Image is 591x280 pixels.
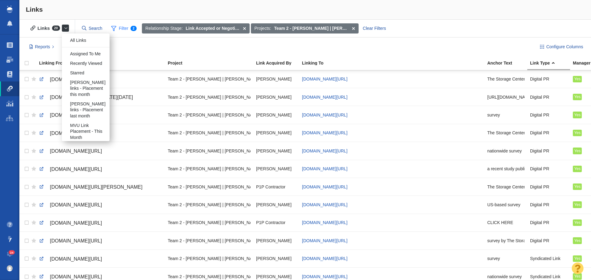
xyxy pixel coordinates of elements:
div: All Links [70,37,86,44]
a: [DOMAIN_NAME][URL] [302,184,348,189]
td: Kyle Ochsner [253,160,299,178]
div: Team 2 - [PERSON_NAME] | [PERSON_NAME] | [PERSON_NAME]\The Storage Center\The Storage Center - Di... [168,73,251,86]
span: Digital PR [530,220,549,225]
div: Anchor Text [487,61,529,65]
div: Link Acquired By [256,61,301,65]
span: [DOMAIN_NAME][URL] [50,131,102,136]
span: Relationship Stage: [145,25,183,32]
span: Yes [574,167,581,171]
input: Search [79,23,105,34]
span: Yes [574,256,581,261]
span: [PERSON_NAME] [256,166,291,172]
td: Taylor Tomita [253,124,299,142]
strong: Link Accepted or Negotiating [186,25,240,32]
span: Links [26,6,43,13]
span: Digital PR [530,130,549,136]
span: Syndicated Link [530,256,561,261]
span: [DOMAIN_NAME][URL] [50,256,102,262]
button: Reports [26,42,58,52]
div: Linking To [302,61,487,65]
span: [DOMAIN_NAME][URL] [50,167,102,172]
a: [DOMAIN_NAME][URL] [302,166,348,171]
div: survey by The Storage Center [487,234,525,247]
span: [PERSON_NAME] [256,148,291,154]
span: Digital PR [530,184,549,190]
img: buzzstream_logo_iconsimple.png [7,6,12,13]
td: Digital PR [527,196,570,214]
span: [PERSON_NAME] [256,238,291,243]
span: Configure Columns [546,44,583,50]
span: [DOMAIN_NAME][URL] [302,256,348,261]
span: Digital PR [530,148,549,154]
a: [DOMAIN_NAME][URL] [302,202,348,207]
a: Link Type [530,61,572,66]
div: a recent study published by The Storage Center [487,162,525,175]
span: [PERSON_NAME] [256,202,291,207]
div: The Storage Center [487,180,525,193]
td: Kyle Ochsner [253,232,299,250]
span: Yes [574,184,581,189]
td: Taylor Tomita [253,106,299,124]
a: [DOMAIN_NAME][URL] [302,112,348,117]
span: Projects: [254,25,271,32]
div: Team 2 - [PERSON_NAME] | [PERSON_NAME] | [PERSON_NAME]\The Storage Center\The Storage Center - Di... [168,126,251,140]
a: [DOMAIN_NAME][URL] [39,236,162,246]
div: Assigned To Me [70,51,101,57]
span: [DOMAIN_NAME][URL][PERSON_NAME] [50,184,143,190]
a: [DOMAIN_NAME][URL] [302,220,348,225]
div: US-based survey [487,198,525,211]
div: Link Type [530,61,572,65]
a: [DOMAIN_NAME][URL] [39,164,162,175]
div: Team 2 - [PERSON_NAME] | [PERSON_NAME] | [PERSON_NAME]\The Storage Center\The Storage Center - Di... [168,216,251,229]
span: [PERSON_NAME] [256,256,291,261]
span: [DOMAIN_NAME][URL] [50,274,102,279]
a: Linking To [302,61,487,66]
span: [PERSON_NAME] [256,130,291,136]
img: d3895725eb174adcf95c2ff5092785ef [7,265,13,271]
div: Team 2 - [PERSON_NAME] | [PERSON_NAME] | [PERSON_NAME]\The Storage Center\The Storage Center - Di... [168,90,251,104]
td: Digital PR [527,178,570,195]
a: [DOMAIN_NAME][URL] [302,238,348,243]
td: Digital PR [527,142,570,160]
span: Yes [574,149,581,153]
td: Kyle Ochsner [253,196,299,214]
span: Digital PR [530,202,549,207]
div: Clear Filters [359,23,389,34]
div: Project [168,61,255,65]
div: The Storage Center [487,126,525,140]
div: nationwide survey [487,144,525,157]
a: [DOMAIN_NAME][URL] [302,130,348,135]
span: Digital PR [530,76,549,82]
span: Filter [107,23,140,34]
td: Digital PR [527,88,570,106]
a: Linking From [39,61,167,66]
span: Yes [574,239,581,243]
a: [DOMAIN_NAME][URL] [39,200,162,210]
span: 24 [9,250,15,255]
button: Export [60,42,90,52]
div: Team 2 - [PERSON_NAME] | [PERSON_NAME] | [PERSON_NAME]\The Storage Center\The Storage Center - Di... [168,252,251,265]
span: Yes [574,113,581,117]
a: Link Acquired By [256,61,301,66]
a: [DOMAIN_NAME][URL] [39,254,162,264]
span: [DOMAIN_NAME][URL] [50,148,102,154]
span: [DOMAIN_NAME][URL] [50,220,102,226]
div: CLICK HERE [487,216,525,229]
div: Team 2 - [PERSON_NAME] | [PERSON_NAME] | [PERSON_NAME]\The Storage Center\The Storage Center - Di... [168,198,251,211]
span: [DOMAIN_NAME][URL] [50,77,102,82]
button: Configure Columns [536,42,587,52]
span: Yes [574,131,581,135]
div: Linking From [39,61,167,65]
div: Starred [70,70,84,76]
div: Team 2 - [PERSON_NAME] | [PERSON_NAME] | [PERSON_NAME]\The Storage Center\The Storage Center - Di... [168,144,251,157]
a: [DOMAIN_NAME][URL] [302,95,348,100]
span: Digital PR [530,238,549,243]
td: Digital PR [527,106,570,124]
span: 2 [131,26,137,31]
div: Team 2 - [PERSON_NAME] | [PERSON_NAME] | [PERSON_NAME]\The Storage Center\The Storage Center - Di... [168,108,251,121]
span: [DOMAIN_NAME][URL] [50,202,102,207]
div: survey [487,108,525,121]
